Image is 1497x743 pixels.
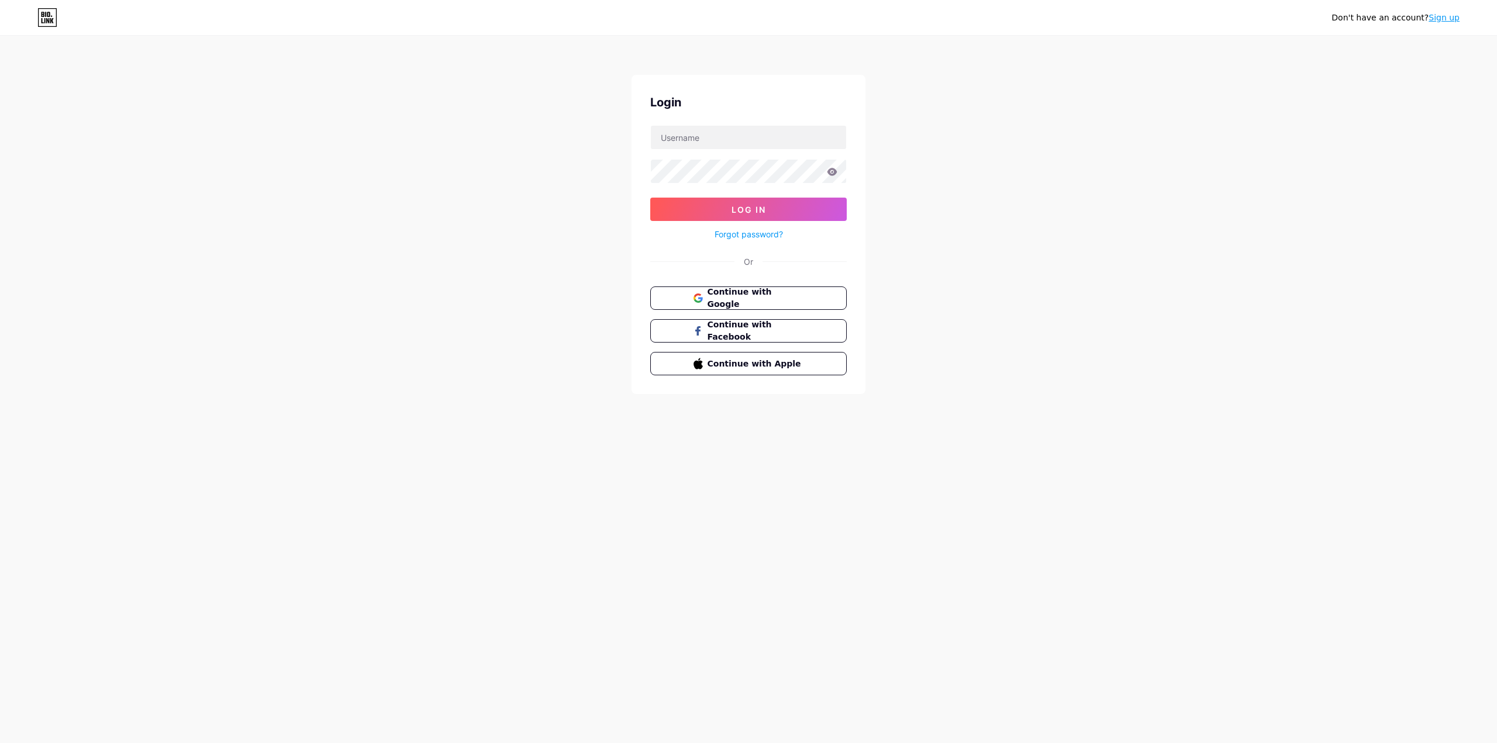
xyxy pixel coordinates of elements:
span: Continue with Facebook [708,319,804,343]
span: Continue with Google [708,286,804,310]
a: Forgot password? [715,228,783,240]
button: Continue with Facebook [650,319,847,343]
a: Sign up [1429,13,1460,22]
div: Don't have an account? [1332,12,1460,24]
input: Username [651,126,846,149]
span: Continue with Apple [708,358,804,370]
button: Continue with Apple [650,352,847,375]
button: Continue with Google [650,286,847,310]
span: Log In [732,205,766,215]
div: Login [650,94,847,111]
div: Or [744,255,753,268]
button: Log In [650,198,847,221]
